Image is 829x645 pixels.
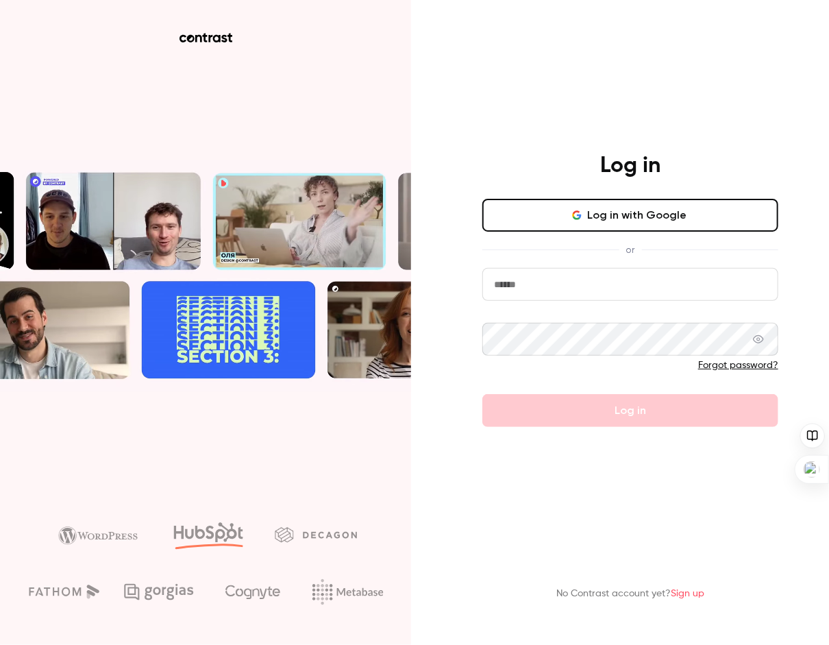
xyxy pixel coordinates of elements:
[482,199,778,232] button: Log in with Google
[600,152,660,180] h4: Log in
[275,527,357,542] img: decagon
[556,587,704,601] p: No Contrast account yet?
[671,589,704,598] a: Sign up
[698,361,778,370] a: Forgot password?
[619,243,642,257] span: or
